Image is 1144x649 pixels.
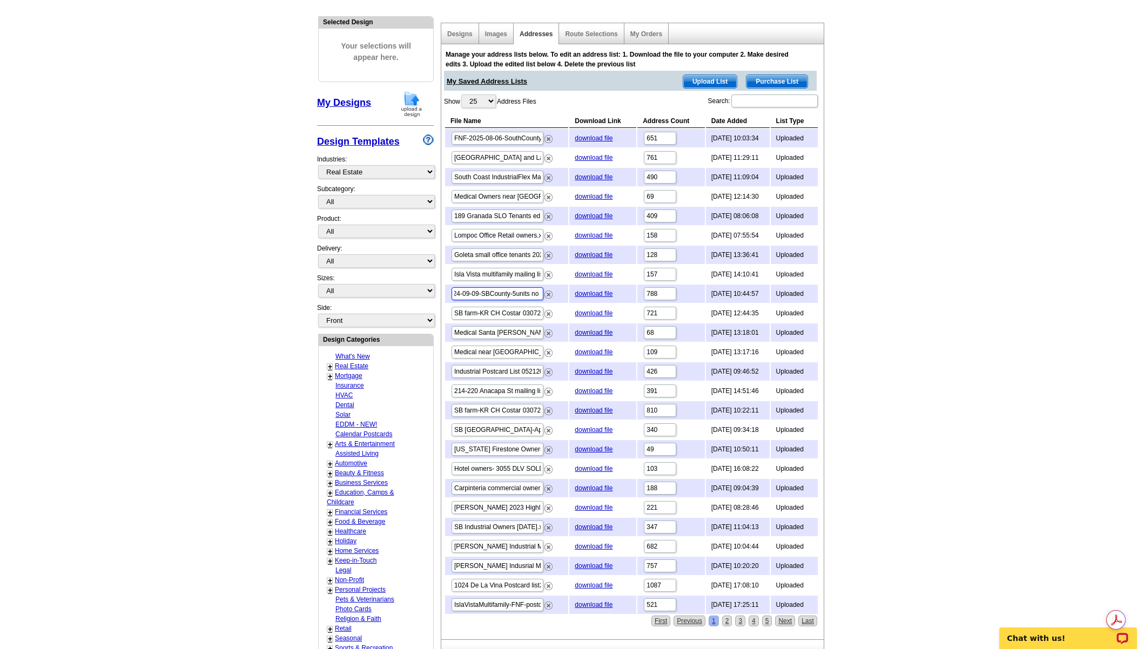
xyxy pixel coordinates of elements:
a: Assisted Living [335,450,379,457]
img: delete.png [544,193,553,201]
a: download file [575,212,613,220]
a: Designs [447,30,473,38]
div: Selected Design [319,17,433,27]
td: [DATE] 09:04:39 [706,479,770,497]
img: delete.png [544,446,553,454]
a: download file [575,173,613,181]
a: Home Services [335,547,379,555]
a: Remove this list [544,502,553,510]
a: Remove this list [544,191,553,199]
a: My Designs [317,97,371,108]
span: Your selections will appear here. [327,30,425,74]
a: Addresses [520,30,553,38]
img: delete.png [544,232,553,240]
a: download file [575,290,613,298]
img: delete.png [544,174,553,182]
a: + [328,586,332,594]
img: delete.png [544,504,553,512]
td: [DATE] 16:08:22 [706,459,770,478]
td: Uploaded [771,382,818,400]
a: download file [575,154,613,161]
td: [DATE] 08:06:08 [706,207,770,225]
div: Industries: [317,149,434,184]
td: Uploaded [771,421,818,439]
a: download file [575,523,613,531]
td: [DATE] 10:50:11 [706,440,770,458]
div: Side: [317,303,434,328]
a: Retail [335,625,352,632]
a: EDDM - NEW! [335,421,377,428]
span: Purchase List [746,75,807,88]
a: Education, Camps & Childcare [327,489,394,506]
a: Remove this list [544,347,553,354]
td: [DATE] 11:29:11 [706,148,770,167]
a: Remove this list [544,424,553,432]
td: [DATE] 10:44:57 [706,285,770,303]
td: [DATE] 10:22:11 [706,401,770,420]
a: Remove this list [544,463,553,471]
td: [DATE] 08:28:46 [706,498,770,517]
a: Calendar Postcards [335,430,392,438]
input: Search: [731,94,818,107]
a: Remove this list [544,386,553,393]
a: 4 [749,616,759,626]
img: delete.png [544,524,553,532]
a: download file [575,271,613,278]
a: First [651,616,670,626]
a: + [328,372,332,381]
td: Uploaded [771,401,818,420]
img: delete.png [544,349,553,357]
a: Images [485,30,507,38]
th: File Name [445,114,568,128]
td: Uploaded [771,168,818,186]
a: + [328,362,332,371]
a: download file [575,387,613,395]
td: Uploaded [771,323,818,342]
a: Beauty & Fitness [335,469,384,477]
div: Product: [317,214,434,244]
a: Remove this list [544,444,553,451]
a: Seasonal [335,634,362,642]
td: [DATE] 17:08:10 [706,576,770,594]
a: Remove this list [544,483,553,490]
td: [DATE] 13:36:41 [706,246,770,264]
th: Address Count [637,114,705,128]
td: Uploaded [771,187,818,206]
img: design-wizard-help-icon.png [423,134,434,145]
div: Delivery: [317,244,434,273]
a: Remove this list [544,560,553,568]
a: download file [575,134,613,142]
img: delete.png [544,427,553,435]
a: 5 [762,616,772,626]
a: My Orders [630,30,662,38]
td: [DATE] 13:17:16 [706,343,770,361]
a: Financial Services [335,508,387,516]
img: delete.png [544,154,553,163]
a: Photo Cards [335,605,372,613]
a: What's New [335,353,370,360]
a: Remove this list [544,269,553,276]
img: upload-design [398,90,426,118]
img: delete.png [544,310,553,318]
td: Uploaded [771,304,818,322]
a: download file [575,368,613,375]
a: Solar [335,411,351,418]
a: Remove this list [544,288,553,296]
img: delete.png [544,582,553,590]
td: [DATE] 14:10:41 [706,265,770,283]
a: + [328,469,332,478]
select: ShowAddress Files [461,94,496,108]
img: delete.png [544,543,553,551]
td: Uploaded [771,246,818,264]
td: Uploaded [771,557,818,575]
a: Remove this list [544,249,553,257]
td: [DATE] 17:25:11 [706,596,770,614]
div: Subcategory: [317,184,434,214]
td: [DATE] 11:04:13 [706,518,770,536]
a: Route Selections [565,30,617,38]
td: [DATE] 07:55:54 [706,226,770,245]
a: Pets & Veterinarians [335,596,394,603]
a: download file [575,251,613,259]
a: Remove this list [544,580,553,587]
span: My Saved Address Lists [447,71,527,87]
